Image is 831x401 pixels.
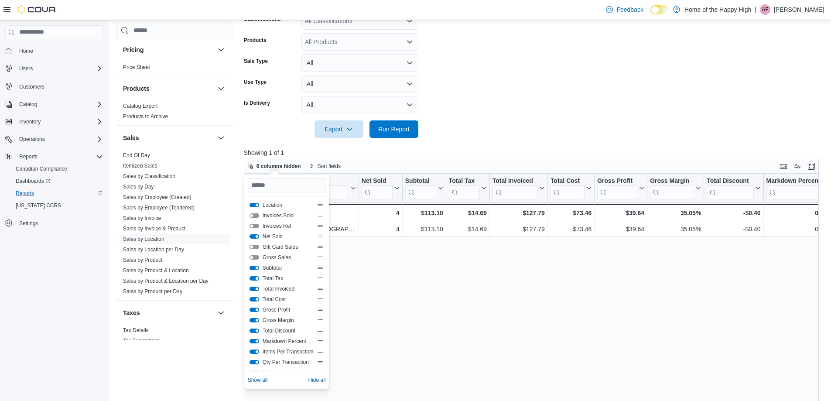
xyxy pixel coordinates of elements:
div: 4 [362,224,400,234]
div: Adriana Frutti [760,4,770,15]
button: All [301,96,418,113]
a: Home [16,46,37,56]
div: $14.69 [449,208,487,218]
button: Total Tax [250,276,259,281]
span: Sales by Location per Day [123,246,184,253]
button: Gross Profit [597,177,644,199]
div: Gross Profit [597,177,637,185]
span: Sales by Classification [123,173,175,180]
span: Customers [16,81,103,92]
div: Drag handle [317,348,324,355]
a: Sales by Classification [123,173,175,179]
button: Keyboard shortcuts [778,161,789,171]
div: Drag handle [317,359,324,366]
button: Total Discount [250,329,259,333]
button: Items Per Transaction [250,350,259,354]
div: 35.05% [650,208,701,218]
button: Location [250,203,259,207]
button: Customers [2,80,106,93]
div: Total Tax [449,177,480,199]
span: Inventory [19,118,41,125]
a: Dashboards [12,176,54,186]
a: End Of Day [123,152,150,158]
span: Gross Sales [263,254,314,261]
a: Sales by Day [123,184,154,190]
span: Sales by Product & Location per Day [123,278,209,284]
button: All [301,54,418,72]
span: Gift Card Sales [263,243,314,250]
a: Sales by Product per Day [123,288,182,295]
div: Total Invoiced [492,177,538,199]
button: Total Invoiced [250,287,259,291]
a: Products to Archive [123,113,168,120]
span: Sales by Product [123,257,163,264]
div: Drag handle [317,338,324,345]
span: Settings [19,220,38,227]
div: Sales [116,150,233,300]
span: Export [320,120,358,138]
button: Enter fullscreen [806,161,817,171]
a: Tax Details [123,327,149,333]
span: Invoices Sold [263,212,314,219]
button: Subtotal [405,177,443,199]
button: Invoices Ref [250,224,259,228]
span: Tax Exemptions [123,337,160,344]
div: Total Cost [551,177,585,185]
span: AF [762,4,768,15]
h3: Products [123,84,150,93]
label: Is Delivery [244,99,270,106]
span: Sales by Employee (Tendered) [123,204,195,211]
span: Canadian Compliance [12,164,103,174]
div: 4 [362,208,400,218]
button: Inventory [2,116,106,128]
a: Sales by Product [123,257,163,263]
button: Gross Margin [650,177,701,199]
input: Search columns [248,178,326,192]
a: Sales by Product & Location per Day [123,278,209,284]
div: Taxes [116,325,233,350]
a: Sales by Employee (Tendered) [123,205,195,211]
div: Drag handle [317,254,324,261]
span: Qty Per Transaction [263,359,314,366]
button: Users [16,63,36,74]
div: Drag handle [317,285,324,292]
div: $73.46 [551,224,592,234]
div: Total Discount [707,177,753,185]
div: Drag handle [317,296,324,303]
div: Net Sold [362,177,393,185]
span: Invoices Ref [263,223,314,230]
p: | [755,4,756,15]
div: Drag handle [317,306,324,313]
span: Canadian Compliance [16,165,67,172]
a: Feedback [602,1,646,18]
span: Hide all [308,377,326,384]
a: Catalog Export [123,103,157,109]
a: Settings [16,218,41,229]
div: Drag handle [317,327,324,334]
button: Hide all [308,375,326,385]
span: Total Tax [263,275,314,282]
span: Users [16,63,103,74]
span: Users [19,65,33,72]
span: Sales by Invoice & Product [123,225,185,232]
button: Open list of options [406,17,413,24]
div: Subtotal [405,177,436,199]
button: Sales [216,133,226,143]
div: Drag handle [317,223,324,230]
span: Reports [19,153,38,160]
div: $127.79 [492,224,545,234]
span: Total Cost [263,296,314,303]
button: Markdown Percent [250,339,259,343]
div: $14.69 [449,224,487,234]
div: Location [247,177,349,199]
a: Canadian Compliance [12,164,71,174]
span: Gross Profit [263,306,314,313]
a: Itemized Sales [123,163,157,169]
button: Operations [16,134,48,144]
button: Net Sold [250,234,259,239]
button: 6 columns hidden [244,161,304,171]
button: Inventory [16,117,44,127]
span: Subtotal [263,264,314,271]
